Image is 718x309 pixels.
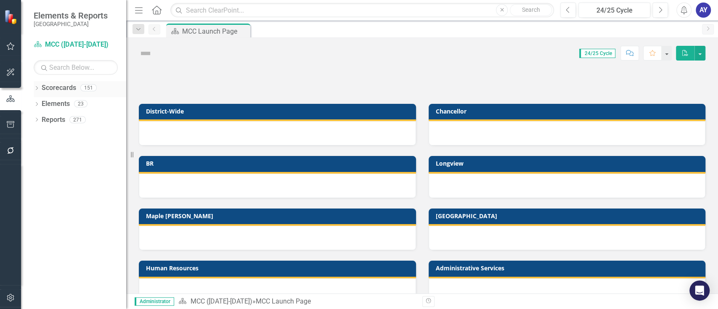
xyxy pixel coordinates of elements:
span: 24/25 Cycle [579,49,615,58]
a: MCC ([DATE]-[DATE]) [190,297,252,305]
span: Administrator [135,297,174,306]
div: MCC Launch Page [182,26,248,37]
div: » [178,297,416,306]
h3: District-Wide [146,108,412,114]
a: Reports [42,115,65,125]
a: Scorecards [42,83,76,93]
div: Open Intercom Messenger [689,280,710,301]
h3: [GEOGRAPHIC_DATA] [436,213,702,219]
div: 271 [69,116,86,123]
img: ClearPoint Strategy [4,9,19,24]
span: Elements & Reports [34,11,108,21]
button: AY [696,3,711,18]
a: MCC ([DATE]-[DATE]) [34,40,118,50]
div: 24/25 Cycle [581,5,647,16]
h3: Maple [PERSON_NAME] [146,213,412,219]
div: 151 [80,85,97,92]
input: Search ClearPoint... [170,3,554,18]
small: [GEOGRAPHIC_DATA] [34,21,108,27]
h3: Human Resources [146,265,412,271]
button: Search [510,4,552,16]
button: 24/25 Cycle [578,3,650,18]
span: Search [522,6,540,13]
h3: Chancellor [436,108,702,114]
h3: Longview [436,160,702,166]
h3: Administrative Services [436,265,702,271]
input: Search Below... [34,60,118,75]
img: Not Defined [139,47,152,60]
a: Elements [42,99,70,109]
div: MCC Launch Page [255,297,310,305]
div: 23 [74,100,87,108]
h3: BR [146,160,412,166]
